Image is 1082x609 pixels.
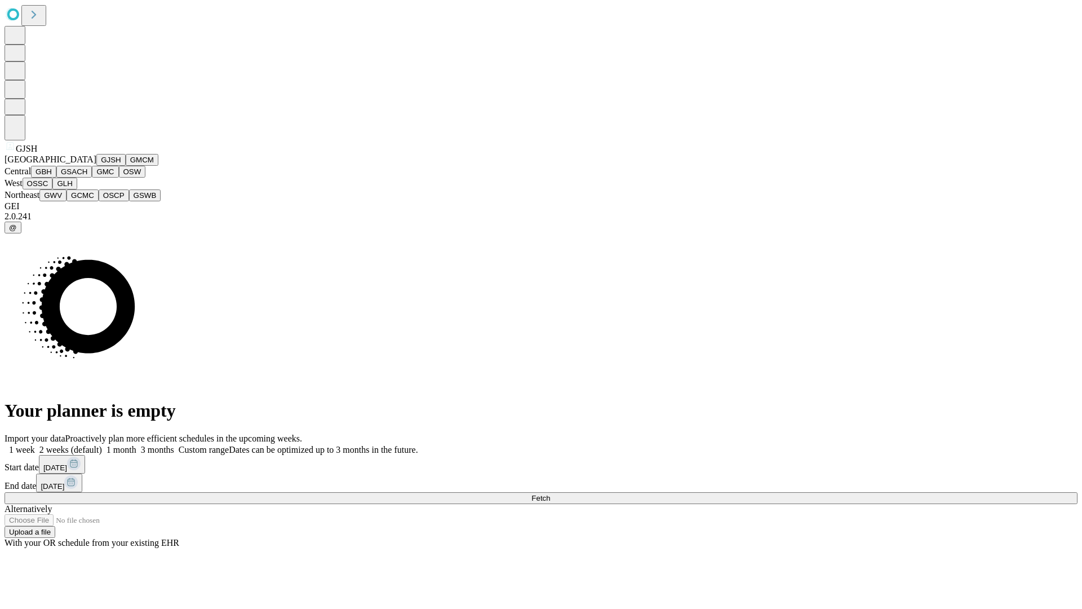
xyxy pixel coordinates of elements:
[141,445,174,454] span: 3 months
[9,223,17,232] span: @
[5,538,179,548] span: With your OR schedule from your existing EHR
[43,464,67,472] span: [DATE]
[36,474,82,492] button: [DATE]
[66,189,99,201] button: GCMC
[5,178,23,188] span: West
[39,455,85,474] button: [DATE]
[56,166,92,178] button: GSACH
[39,189,66,201] button: GWV
[5,400,1077,421] h1: Your planner is empty
[129,189,161,201] button: GSWB
[229,445,418,454] span: Dates can be optimized up to 3 months in the future.
[9,445,35,454] span: 1 week
[5,434,65,443] span: Import your data
[126,154,158,166] button: GMCM
[5,492,1077,504] button: Fetch
[31,166,56,178] button: GBH
[5,504,52,514] span: Alternatively
[5,211,1077,222] div: 2.0.241
[107,445,136,454] span: 1 month
[52,178,77,189] button: GLH
[119,166,146,178] button: OSW
[5,222,21,233] button: @
[179,445,229,454] span: Custom range
[531,494,550,502] span: Fetch
[99,189,129,201] button: OSCP
[5,155,96,164] span: [GEOGRAPHIC_DATA]
[16,144,37,153] span: GJSH
[96,154,126,166] button: GJSH
[39,445,102,454] span: 2 weeks (default)
[41,482,64,491] span: [DATE]
[5,190,39,200] span: Northeast
[5,201,1077,211] div: GEI
[5,455,1077,474] div: Start date
[5,474,1077,492] div: End date
[5,526,55,538] button: Upload a file
[5,166,31,176] span: Central
[23,178,53,189] button: OSSC
[65,434,302,443] span: Proactively plan more efficient schedules in the upcoming weeks.
[92,166,118,178] button: GMC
